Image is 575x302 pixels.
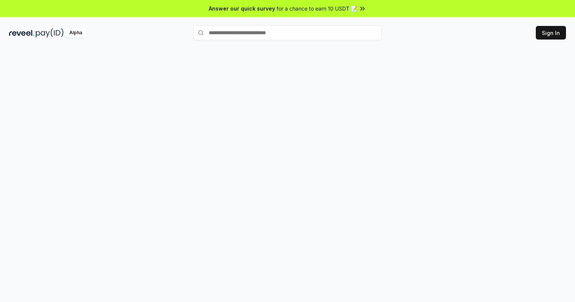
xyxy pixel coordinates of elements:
span: for a chance to earn 10 USDT 📝 [277,5,357,12]
button: Sign In [536,26,566,39]
span: Answer our quick survey [209,5,275,12]
img: reveel_dark [9,28,34,38]
img: pay_id [36,28,64,38]
div: Alpha [65,28,86,38]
